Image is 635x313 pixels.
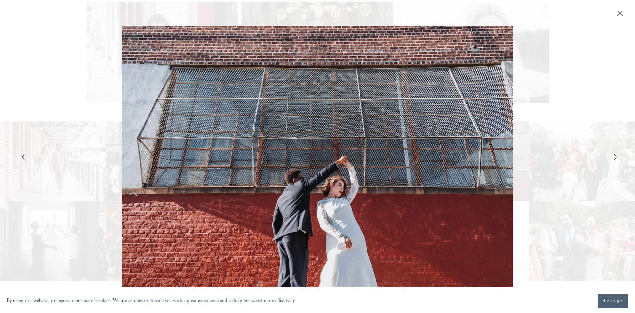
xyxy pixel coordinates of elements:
[612,153,616,161] button: Next Slide
[615,10,625,17] button: Close
[19,153,23,161] button: Previous Slide
[7,297,296,306] p: By using this website, you agree to our use of cookies. We use cookies to provide you with a grea...
[603,298,623,305] span: Accept
[598,294,628,308] button: Accept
